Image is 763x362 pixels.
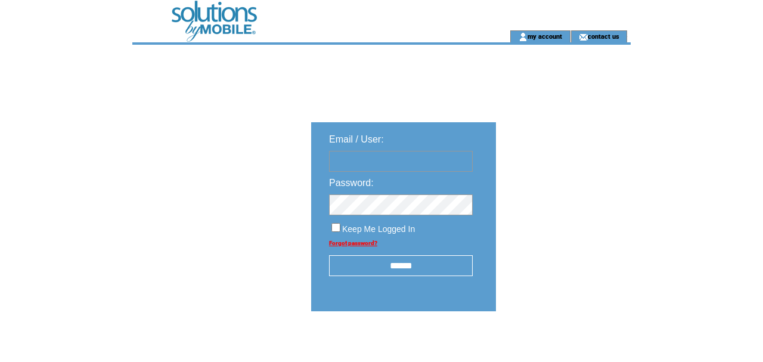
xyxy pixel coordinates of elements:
img: contact_us_icon.gif [579,32,588,42]
span: Keep Me Logged In [342,224,415,234]
a: Forgot password? [329,240,377,246]
img: transparent.png [531,341,590,356]
span: Password: [329,178,374,188]
a: my account [528,32,562,40]
a: contact us [588,32,619,40]
img: account_icon.gif [519,32,528,42]
span: Email / User: [329,134,384,144]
